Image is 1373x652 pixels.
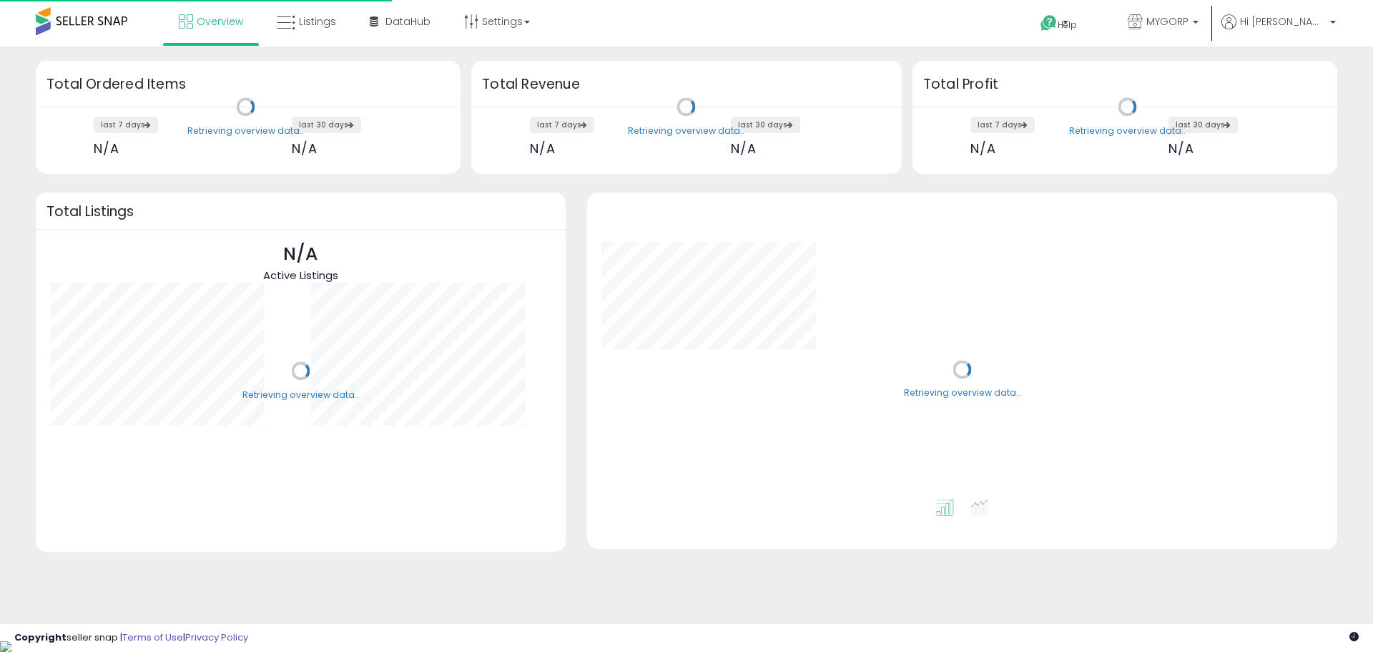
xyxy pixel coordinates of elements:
[1146,14,1189,29] span: MYGORP
[628,125,744,137] div: Retrieving overview data..
[185,631,248,644] a: Privacy Policy
[1029,4,1105,47] a: Help
[197,14,243,29] span: Overview
[187,125,304,137] div: Retrieving overview data..
[299,14,336,29] span: Listings
[14,631,67,644] strong: Copyright
[122,631,183,644] a: Terms of Use
[1058,19,1077,31] span: Help
[1221,14,1336,47] a: Hi [PERSON_NAME]
[1040,14,1058,32] i: Get Help
[1240,14,1326,29] span: Hi [PERSON_NAME]
[14,631,248,645] div: seller snap | |
[242,389,359,402] div: Retrieving overview data..
[1069,125,1186,137] div: Retrieving overview data..
[385,14,430,29] span: DataHub
[904,387,1020,400] div: Retrieving overview data..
